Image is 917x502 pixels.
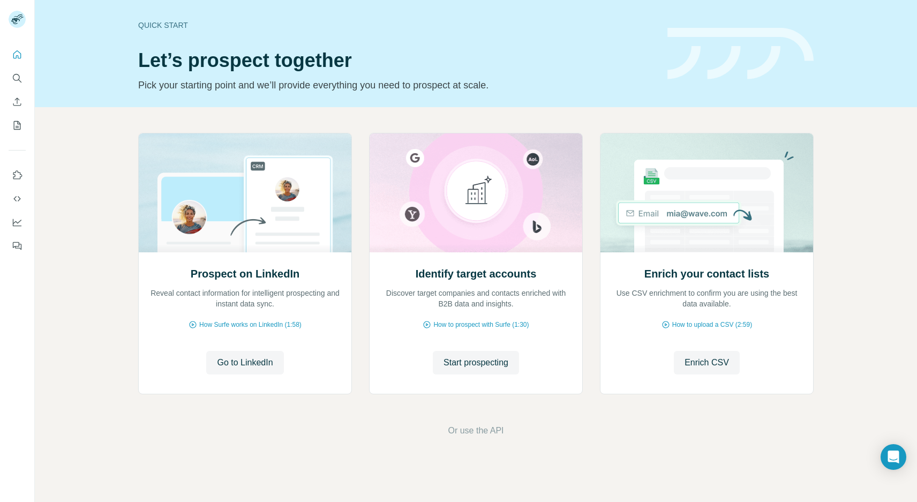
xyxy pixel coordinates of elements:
[881,444,906,470] div: Open Intercom Messenger
[644,266,769,281] h2: Enrich your contact lists
[667,28,814,80] img: banner
[206,351,283,374] button: Go to LinkedIn
[600,133,814,252] img: Enrich your contact lists
[9,69,26,88] button: Search
[433,351,519,374] button: Start prospecting
[9,116,26,135] button: My lists
[138,133,352,252] img: Prospect on LinkedIn
[674,351,740,374] button: Enrich CSV
[416,266,537,281] h2: Identify target accounts
[9,45,26,64] button: Quick start
[380,288,572,309] p: Discover target companies and contacts enriched with B2B data and insights.
[9,92,26,111] button: Enrich CSV
[199,320,302,329] span: How Surfe works on LinkedIn (1:58)
[433,320,529,329] span: How to prospect with Surfe (1:30)
[448,424,503,437] button: Or use the API
[138,20,655,31] div: Quick start
[191,266,299,281] h2: Prospect on LinkedIn
[138,78,655,93] p: Pick your starting point and we’ll provide everything you need to prospect at scale.
[149,288,341,309] p: Reveal contact information for intelligent prospecting and instant data sync.
[369,133,583,252] img: Identify target accounts
[217,356,273,369] span: Go to LinkedIn
[672,320,752,329] span: How to upload a CSV (2:59)
[444,356,508,369] span: Start prospecting
[9,189,26,208] button: Use Surfe API
[685,356,729,369] span: Enrich CSV
[9,236,26,256] button: Feedback
[9,213,26,232] button: Dashboard
[138,50,655,71] h1: Let’s prospect together
[9,166,26,185] button: Use Surfe on LinkedIn
[611,288,802,309] p: Use CSV enrichment to confirm you are using the best data available.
